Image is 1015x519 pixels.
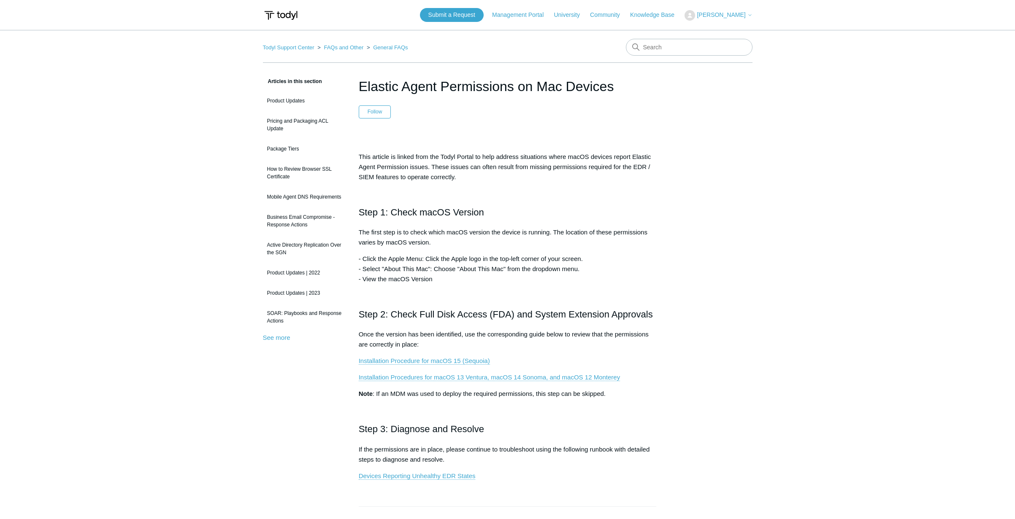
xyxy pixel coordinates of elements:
h1: Elastic Agent Permissions on Mac Devices [359,76,657,97]
p: - Click the Apple Menu: Click the Apple logo in the top-left corner of your screen. - Select "Abo... [359,254,657,284]
p: The first step is to check which macOS version the device is running. The location of these permi... [359,227,657,247]
a: How to Review Browser SSL Certificate [263,161,346,185]
p: : If an MDM was used to deploy the required permissions, this step can be skipped. [359,389,657,399]
h2: Step 1: Check macOS Version [359,205,657,220]
span: [PERSON_NAME] [697,11,745,18]
a: Business Email Compromise - Response Actions [263,209,346,233]
a: General FAQs [373,44,408,51]
a: Package Tiers [263,141,346,157]
a: Todyl Support Center [263,44,314,51]
input: Search [626,39,752,56]
li: General FAQs [365,44,408,51]
a: Product Updates [263,93,346,109]
a: Mobile Agent DNS Requirements [263,189,346,205]
p: This article is linked from the Todyl Portal to help address situations where macOS devices repor... [359,152,657,182]
button: [PERSON_NAME] [685,10,752,21]
a: Knowledge Base [630,11,683,19]
a: Community [590,11,628,19]
a: Management Portal [492,11,552,19]
a: Product Updates | 2023 [263,285,346,301]
a: Installation Procedure for macOS 15 (Sequoia) [359,357,490,365]
a: University [554,11,588,19]
a: Pricing and Packaging ACL Update [263,113,346,137]
a: Product Updates | 2022 [263,265,346,281]
button: Follow Article [359,105,391,118]
a: See more [263,334,290,341]
p: Once the version has been identified, use the corresponding guide below to review that the permis... [359,329,657,350]
a: Submit a Request [420,8,484,22]
a: Installation Procedures for macOS 13 Ventura, macOS 14 Sonoma, and macOS 12 Monterey [359,374,620,381]
h2: Step 2: Check Full Disk Access (FDA) and System Extension Approvals [359,307,657,322]
li: FAQs and Other [316,44,365,51]
a: Active Directory Replication Over the SGN [263,237,346,261]
img: Todyl Support Center Help Center home page [263,8,299,23]
a: SOAR: Playbooks and Response Actions [263,305,346,329]
strong: Note [359,390,373,397]
a: FAQs and Other [324,44,363,51]
li: Todyl Support Center [263,44,316,51]
h2: Step 3: Diagnose and Resolve [359,422,657,436]
a: Devices Reporting Unhealthy EDR States [359,472,476,480]
span: Articles in this section [263,78,322,84]
p: If the permissions are in place, please continue to troubleshoot using the following runbook with... [359,444,657,465]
